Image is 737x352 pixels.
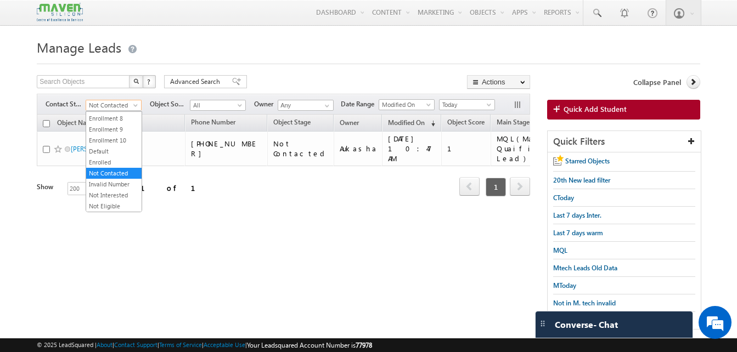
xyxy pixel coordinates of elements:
a: Object Score [442,116,490,130]
span: Object Source [150,99,190,109]
span: All [190,100,243,110]
a: Not Contacted [86,100,142,111]
a: Main Stage [491,116,535,130]
button: ? [143,75,156,88]
span: prev [459,177,480,196]
input: Check all records [43,120,50,127]
span: Manage Leads [37,38,121,56]
input: Type to Search [278,100,334,111]
span: Object Score [447,118,485,126]
a: Not Contacted [86,168,142,178]
span: next [510,177,530,196]
span: 77978 [356,341,372,349]
a: Not Interested [86,190,142,200]
span: Date Range [341,99,379,109]
span: Object Stage [273,118,311,126]
span: Advanced Search [170,77,223,87]
div: [PHONE_NUMBER] [191,139,262,158]
span: 1 [486,178,506,196]
a: Object Name [52,117,101,131]
span: Mtech Leads Old Data [553,264,617,272]
a: Quick Add Student [547,100,700,120]
a: Default [86,146,142,156]
a: prev [459,178,480,196]
span: ? [147,77,152,86]
a: next [510,178,530,196]
span: Owner [340,118,359,127]
span: © 2025 LeadSquared | | | | | [37,340,372,350]
span: MToday [553,281,576,289]
span: Collapse Panel [633,77,681,87]
span: MQL [553,246,567,254]
div: MQL(Marketing Quaified Lead) [497,134,576,163]
span: Owner [254,99,278,109]
span: 200 [68,183,86,195]
span: Modified On [388,118,425,127]
div: Show [37,182,59,192]
a: Enrolled [86,157,142,167]
a: All [190,100,246,111]
a: Contact Support [114,341,157,348]
span: Main Stage [497,118,530,126]
a: Acceptable Use [204,341,245,348]
span: 20th New lead filter [553,176,610,184]
span: Not Contacted [86,100,138,110]
div: Quick Filters [548,131,701,152]
a: Modified On [379,99,435,110]
span: (sorted descending) [426,119,435,128]
img: Search [133,78,139,84]
span: CToday [553,194,574,202]
img: carter-drag [538,319,547,328]
span: Starred Objects [565,157,610,165]
img: Custom Logo [37,3,83,22]
span: Modified On [379,100,431,110]
a: About [97,341,112,348]
span: Today [440,100,492,110]
a: Object Stage [268,116,316,130]
button: Actions [467,75,530,89]
a: Today [439,99,495,110]
a: Phone Number [185,116,241,130]
a: Modified On (sorted descending) [382,116,441,130]
span: Last 7 days warm [553,229,603,237]
span: Not in M. tech invalid [553,299,616,307]
a: Invalid Number [86,179,142,189]
a: [PERSON_NAME] C [71,145,126,153]
span: Quick Add Student [564,104,627,114]
span: Converse - Chat [555,320,618,330]
span: Last 7 days Inter. [553,211,601,219]
span: Phone Number [191,118,235,126]
span: Your Leadsquared Account Number is [247,341,372,349]
a: Show All Items [319,100,333,111]
div: 1 [447,144,486,154]
div: 1 - 1 of 1 [103,181,209,194]
a: Enrollment 8 [86,113,142,123]
a: Not Eligible [86,201,142,211]
ul: Not Contacted [86,111,142,212]
a: Enrollment 9 [86,124,142,134]
a: Enrollment 10 [86,135,142,145]
div: Not Contacted [273,139,329,158]
div: [DATE] 10:47 AM [388,134,436,163]
a: Terms of Service [159,341,202,348]
div: Aukasha [340,144,378,154]
span: Contact Stage [46,99,86,109]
